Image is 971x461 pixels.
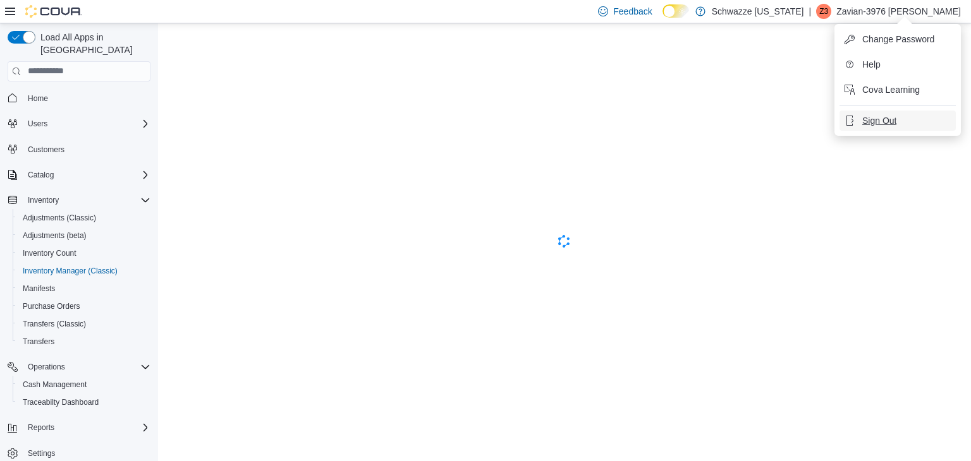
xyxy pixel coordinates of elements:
[28,93,48,104] span: Home
[18,334,150,349] span: Transfers
[18,263,123,278] a: Inventory Manager (Classic)
[23,420,150,435] span: Reports
[862,114,896,127] span: Sign Out
[23,142,70,157] a: Customers
[13,280,156,297] button: Manifests
[13,209,156,227] button: Adjustments (Classic)
[840,54,956,75] button: Help
[18,281,150,296] span: Manifests
[23,116,52,131] button: Users
[23,337,54,347] span: Transfers
[23,213,96,223] span: Adjustments (Classic)
[3,115,156,133] button: Users
[23,380,87,390] span: Cash Management
[809,4,812,19] p: |
[23,359,150,374] span: Operations
[18,334,59,349] a: Transfers
[23,284,55,294] span: Manifests
[23,397,99,407] span: Traceabilty Dashboard
[3,419,156,436] button: Reports
[23,359,70,374] button: Operations
[18,377,150,392] span: Cash Management
[23,446,60,461] a: Settings
[18,210,150,225] span: Adjustments (Classic)
[28,195,59,205] span: Inventory
[23,91,53,106] a: Home
[28,448,55,458] span: Settings
[23,167,150,183] span: Catalog
[862,83,920,96] span: Cova Learning
[836,4,961,19] p: Zavian-3976 [PERSON_NAME]
[840,29,956,49] button: Change Password
[28,145,64,155] span: Customers
[18,281,60,296] a: Manifests
[18,299,85,314] a: Purchase Orders
[862,33,934,45] span: Change Password
[23,301,80,311] span: Purchase Orders
[28,362,65,372] span: Operations
[23,90,150,106] span: Home
[35,31,150,56] span: Load All Apps in [GEOGRAPHIC_DATA]
[13,393,156,411] button: Traceabilty Dashboard
[18,228,150,243] span: Adjustments (beta)
[862,58,881,71] span: Help
[23,116,150,131] span: Users
[712,4,804,19] p: Schwazze [US_STATE]
[18,299,150,314] span: Purchase Orders
[28,119,47,129] span: Users
[23,319,86,329] span: Transfers (Classic)
[18,395,150,410] span: Traceabilty Dashboard
[13,262,156,280] button: Inventory Manager (Classic)
[816,4,831,19] div: Zavian-3976 McCarty
[18,246,150,261] span: Inventory Count
[23,141,150,157] span: Customers
[23,193,150,208] span: Inventory
[18,210,101,225] a: Adjustments (Classic)
[23,445,150,461] span: Settings
[23,248,76,258] span: Inventory Count
[18,228,92,243] a: Adjustments (beta)
[28,170,54,180] span: Catalog
[23,230,87,241] span: Adjustments (beta)
[663,4,689,18] input: Dark Mode
[25,5,82,18] img: Cova
[18,316,150,332] span: Transfers (Classic)
[13,315,156,333] button: Transfers (Classic)
[28,422,54,433] span: Reports
[13,333,156,350] button: Transfers
[840,111,956,131] button: Sign Out
[3,191,156,209] button: Inventory
[18,246,82,261] a: Inventory Count
[23,167,59,183] button: Catalog
[3,166,156,184] button: Catalog
[613,5,652,18] span: Feedback
[18,263,150,278] span: Inventory Manager (Classic)
[23,420,59,435] button: Reports
[3,358,156,376] button: Operations
[13,297,156,315] button: Purchase Orders
[23,193,64,208] button: Inventory
[13,244,156,262] button: Inventory Count
[13,376,156,393] button: Cash Management
[18,395,104,410] a: Traceabilty Dashboard
[18,316,91,332] a: Transfers (Classic)
[23,266,118,276] span: Inventory Manager (Classic)
[819,4,828,19] span: Z3
[3,89,156,107] button: Home
[3,140,156,159] button: Customers
[840,80,956,100] button: Cova Learning
[18,377,92,392] a: Cash Management
[13,227,156,244] button: Adjustments (beta)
